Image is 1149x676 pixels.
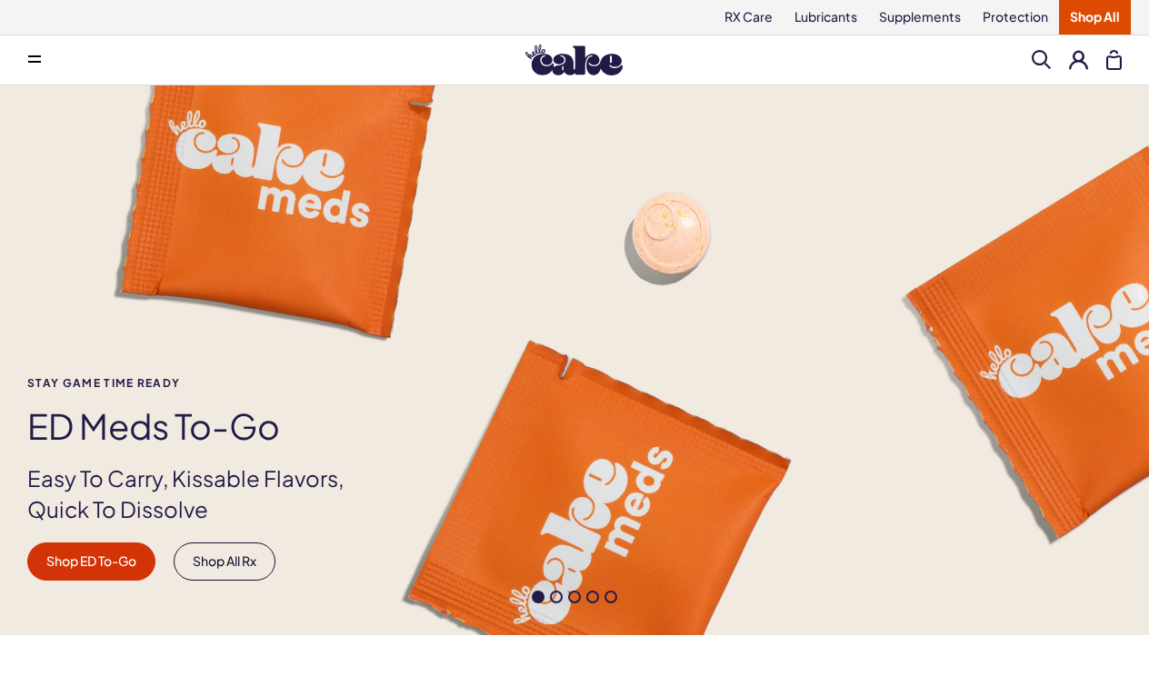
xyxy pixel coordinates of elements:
img: Hello Cake [525,45,623,75]
p: Easy To Carry, Kissable Flavors, Quick To Dissolve [27,463,375,524]
a: Shop ED To-Go [27,542,155,581]
h1: ED Meds to-go [27,407,375,445]
a: Shop All Rx [174,542,275,581]
span: Stay Game time ready [27,377,375,389]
